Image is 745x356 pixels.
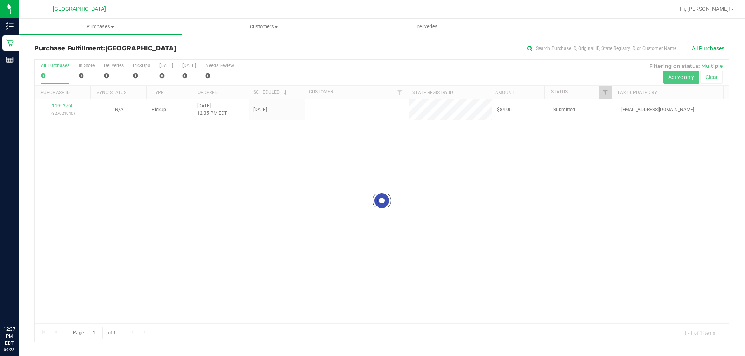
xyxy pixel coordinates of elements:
[23,293,32,302] iframe: Resource center unread badge
[524,43,679,54] input: Search Purchase ID, Original ID, State Registry ID or Customer Name...
[6,22,14,30] inline-svg: Inventory
[680,6,730,12] span: Hi, [PERSON_NAME]!
[19,23,182,30] span: Purchases
[182,19,345,35] a: Customers
[34,45,266,52] h3: Purchase Fulfillment:
[182,23,345,30] span: Customers
[19,19,182,35] a: Purchases
[687,42,729,55] button: All Purchases
[6,56,14,64] inline-svg: Reports
[53,6,106,12] span: [GEOGRAPHIC_DATA]
[6,39,14,47] inline-svg: Retail
[3,347,15,353] p: 09/23
[8,294,31,317] iframe: Resource center
[3,326,15,347] p: 12:37 PM EDT
[105,45,176,52] span: [GEOGRAPHIC_DATA]
[406,23,448,30] span: Deliveries
[345,19,509,35] a: Deliveries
